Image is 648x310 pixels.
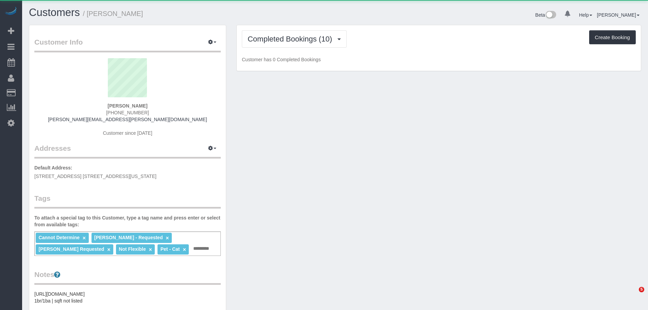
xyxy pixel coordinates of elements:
span: 5 [639,287,644,292]
a: × [149,247,152,252]
span: [PHONE_NUMBER] [106,110,149,115]
a: × [83,235,86,241]
label: To attach a special tag to this Customer, type a tag name and press enter or select from availabl... [34,214,221,228]
a: [PERSON_NAME][EMAIL_ADDRESS][PERSON_NAME][DOMAIN_NAME] [48,117,207,122]
span: Customer since [DATE] [103,130,152,136]
span: [STREET_ADDRESS] [STREET_ADDRESS][US_STATE] [34,174,156,179]
legend: Customer Info [34,37,221,52]
img: Automaid Logo [4,7,18,16]
legend: Tags [34,193,221,209]
a: × [183,247,186,252]
p: Customer has 0 Completed Bookings [242,56,636,63]
a: × [166,235,169,241]
iframe: Intercom live chat [625,287,641,303]
span: Pet - Cat [161,246,180,252]
span: [PERSON_NAME] - Requested [94,235,163,240]
legend: Notes [34,270,221,285]
img: New interface [545,11,556,20]
span: [PERSON_NAME] Requested [38,246,104,252]
small: / [PERSON_NAME] [83,10,143,17]
a: Customers [29,6,80,18]
strong: [PERSON_NAME] [107,103,147,109]
span: Cannot Determine [38,235,80,240]
span: Not Flexible [119,246,146,252]
a: [PERSON_NAME] [597,12,639,18]
button: Completed Bookings (10) [242,30,347,48]
a: Help [579,12,592,18]
span: Completed Bookings (10) [248,35,335,43]
pre: [URL][DOMAIN_NAME] 1br/1ba | sqft not listed [34,291,221,304]
a: Beta [535,12,556,18]
button: Create Booking [589,30,636,45]
label: Default Address: [34,164,72,171]
a: × [107,247,110,252]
